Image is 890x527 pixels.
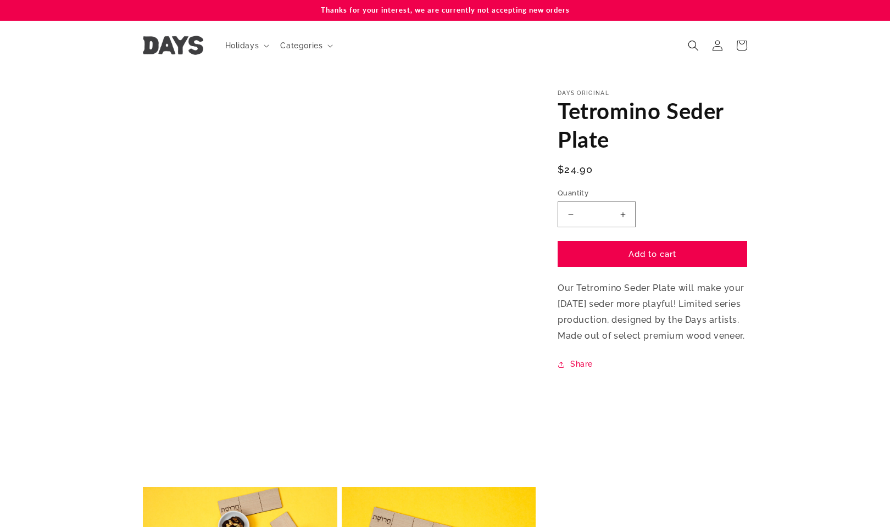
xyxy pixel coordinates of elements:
summary: Categories [274,34,337,57]
label: Quantity [558,188,747,199]
span: $24.90 [558,162,593,177]
h1: Tetromino Seder Plate [558,97,747,154]
summary: Share [558,357,593,371]
p: Our Tetromino Seder Plate will make your [DATE] seder more playful! Limited series production, de... [558,281,747,344]
span: Holidays [225,41,259,51]
summary: Holidays [219,34,274,57]
span: Categories [280,41,322,51]
summary: Search [681,33,705,58]
img: Days United [143,36,203,55]
p: Days Original [558,90,747,97]
span: elect premium wood veneer. [619,330,745,341]
button: Add to cart [558,241,747,267]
